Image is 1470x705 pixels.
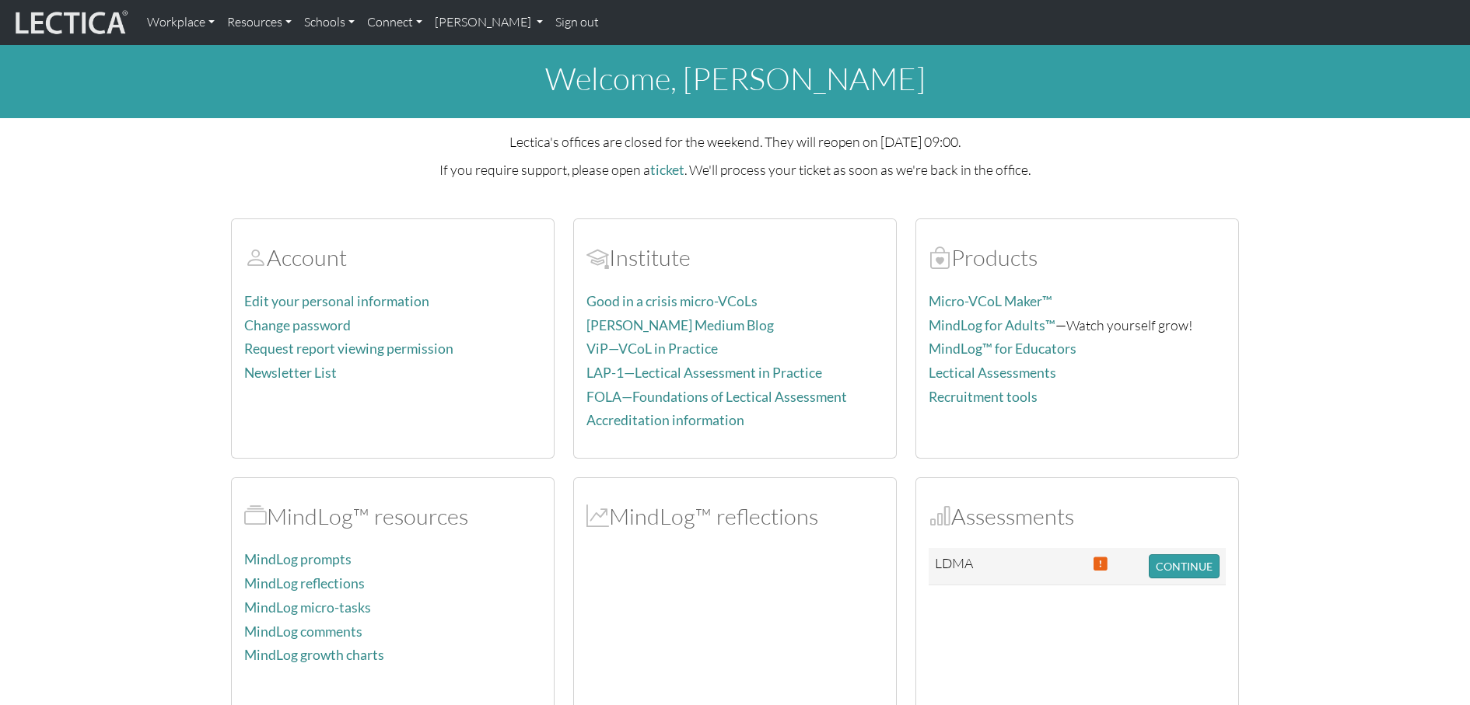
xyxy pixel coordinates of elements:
[12,8,128,37] img: lecticalive
[586,502,609,530] span: MindLog
[244,599,371,616] a: MindLog micro-tasks
[586,340,718,357] a: ViP—VCoL in Practice
[929,503,1226,530] h2: Assessments
[231,131,1239,152] p: Lectica's offices are closed for the weekend. They will reopen on [DATE] 09:00.
[221,6,298,39] a: Resources
[1094,554,1108,571] span: This Assessment is due soon, 2025-08-10 17:00
[586,412,744,428] a: Accreditation information
[244,317,351,333] a: Change password
[298,6,361,39] a: Schools
[244,551,352,567] a: MindLog prompts
[244,244,541,271] h2: Account
[361,6,429,39] a: Connect
[929,293,1052,309] a: Micro-VCoL Maker™
[244,243,267,271] span: Account
[586,317,774,333] a: [PERSON_NAME] Medium Blog
[586,243,609,271] span: Account
[231,159,1239,181] p: If you require support, please open a . We'll process your ticket as soon as we're back in the of...
[929,317,1055,333] a: MindLog for Adults™
[244,503,541,530] h2: MindLog™ resources
[549,6,605,39] a: Sign out
[586,293,758,309] a: Good in a crisis micro-VCoLs
[929,243,951,271] span: Products
[586,365,822,381] a: LAP-1—Lectical Assessment in Practice
[244,293,429,309] a: Edit your personal information
[586,389,847,405] a: FOLA—Foundations of Lectical Assessment
[929,548,993,585] td: LDMA
[586,503,884,530] h2: MindLog™ reflections
[244,575,365,592] a: MindLog reflections
[929,502,951,530] span: Assessments
[929,340,1076,357] a: MindLog™ for Educators
[141,6,221,39] a: Workplace
[244,502,267,530] span: MindLog™ resources
[1149,554,1220,578] button: CONTINUE
[429,6,549,39] a: [PERSON_NAME]
[650,162,684,178] a: ticket
[929,244,1226,271] h2: Products
[586,244,884,271] h2: Institute
[929,365,1056,381] a: Lectical Assessments
[244,340,453,357] a: Request report viewing permission
[929,314,1226,337] p: —Watch yourself grow!
[244,647,384,663] a: MindLog growth charts
[244,623,362,640] a: MindLog comments
[244,365,337,381] a: Newsletter List
[929,389,1038,405] a: Recruitment tools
